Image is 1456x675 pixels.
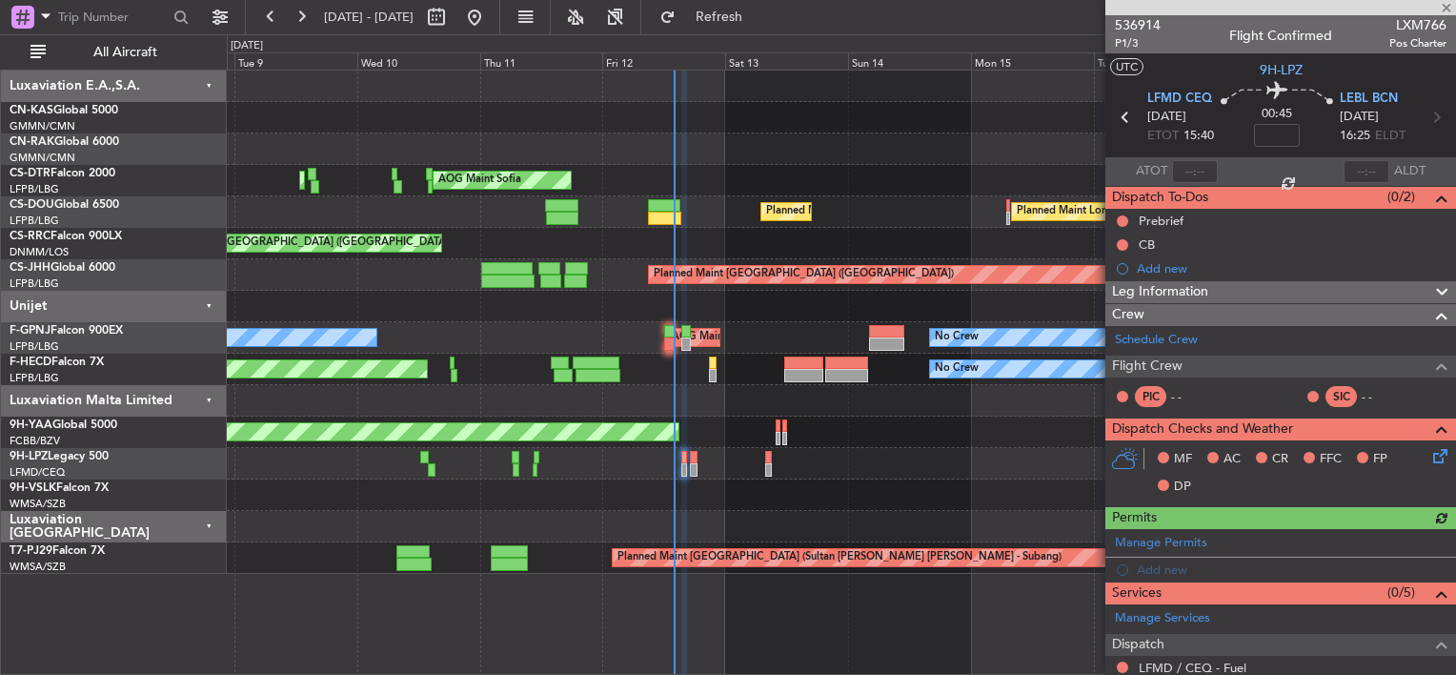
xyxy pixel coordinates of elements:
span: 9H-YAA [10,419,52,431]
span: 16:25 [1340,127,1370,146]
div: PIC [1135,386,1166,407]
span: CS-JHH [10,262,51,274]
a: GMMN/CMN [10,151,75,165]
span: Crew [1112,304,1144,326]
span: [DATE] [1147,108,1186,127]
span: Services [1112,583,1162,604]
span: 9H-LPZ [10,451,48,462]
a: LFPB/LBG [10,182,59,196]
div: Mon 15 [971,52,1094,70]
div: No Crew [935,355,979,383]
div: Planned Maint [GEOGRAPHIC_DATA] ([GEOGRAPHIC_DATA]) [766,197,1066,226]
span: CS-DOU [10,199,54,211]
a: LFPB/LBG [10,339,59,354]
div: Fri 12 [602,52,725,70]
span: 15:40 [1183,127,1214,146]
div: CB [1139,236,1155,253]
span: T7-PJ29 [10,545,52,557]
a: CN-KASGlobal 5000 [10,105,118,116]
span: Dispatch To-Dos [1112,187,1208,209]
span: ALDT [1394,162,1426,181]
span: CN-KAS [10,105,53,116]
a: LFPB/LBG [10,371,59,385]
span: F-HECD [10,357,51,368]
a: WMSA/SZB [10,497,66,511]
span: ELDT [1375,127,1405,146]
a: T7-PJ29Falcon 7X [10,545,105,557]
span: CS-DTR [10,168,51,179]
span: Refresh [679,10,759,24]
div: Wed 10 [357,52,480,70]
span: [DATE] [1340,108,1379,127]
span: CS-RRC [10,231,51,242]
span: 9H-VSLK [10,482,56,494]
a: CS-DOUGlobal 6500 [10,199,119,211]
input: Trip Number [58,3,168,31]
span: LFMD CEQ [1147,90,1212,109]
span: 9H-LPZ [1260,60,1303,80]
span: (0/5) [1387,583,1415,603]
div: Planned Maint [GEOGRAPHIC_DATA] ([GEOGRAPHIC_DATA]) [152,229,452,257]
div: No Crew [935,323,979,352]
span: LEBL BCN [1340,90,1398,109]
span: ETOT [1147,127,1179,146]
span: [DATE] - [DATE] [324,9,414,26]
a: 9H-LPZLegacy 500 [10,451,109,462]
div: SIC [1325,386,1357,407]
div: Tue 16 [1094,52,1217,70]
span: Dispatch [1112,634,1164,656]
div: Add new [1137,260,1446,276]
a: CS-DTRFalcon 2000 [10,168,115,179]
span: Pos Charter [1389,35,1446,51]
span: AC [1223,450,1241,469]
a: WMSA/SZB [10,560,66,574]
a: 9H-VSLKFalcon 7X [10,482,109,494]
span: MF [1174,450,1192,469]
span: Leg Information [1112,281,1208,303]
div: Planned Maint London ([GEOGRAPHIC_DATA]) [1017,197,1244,226]
span: FFC [1320,450,1342,469]
span: Flight Crew [1112,356,1183,378]
span: 536914 [1115,15,1161,35]
a: LFMD/CEQ [10,465,65,480]
span: CN-RAK [10,136,54,148]
div: Planned Maint [GEOGRAPHIC_DATA] ([GEOGRAPHIC_DATA]) [654,260,954,289]
span: ATOT [1136,162,1167,181]
span: F-GPNJ [10,325,51,337]
div: Tue 9 [234,52,357,70]
span: LXM766 [1389,15,1446,35]
div: Sun 14 [848,52,971,70]
div: AOG Maint Sofia [438,166,521,194]
span: FP [1373,450,1387,469]
a: CS-JHHGlobal 6000 [10,262,115,274]
div: Prebrief [1139,213,1183,229]
a: FCBB/BZV [10,434,60,448]
a: Manage Services [1115,609,1210,628]
span: DP [1174,478,1191,497]
div: - - [1362,388,1405,405]
span: All Aircraft [50,46,201,59]
span: (0/2) [1387,187,1415,207]
button: UTC [1110,58,1143,75]
span: CR [1272,450,1288,469]
div: Planned Maint [GEOGRAPHIC_DATA] (Sultan [PERSON_NAME] [PERSON_NAME] - Subang) [617,543,1062,572]
div: - - [1171,388,1214,405]
button: All Aircraft [21,37,207,68]
a: Schedule Crew [1115,331,1198,350]
a: CN-RAKGlobal 6000 [10,136,119,148]
a: F-GPNJFalcon 900EX [10,325,123,337]
a: 9H-YAAGlobal 5000 [10,419,117,431]
span: 00:45 [1262,105,1292,124]
div: Sat 13 [725,52,848,70]
span: Dispatch Checks and Weather [1112,419,1293,440]
a: DNMM/LOS [10,245,69,259]
div: [DATE] [231,38,263,54]
a: GMMN/CMN [10,119,75,133]
div: Flight Confirmed [1229,26,1332,46]
a: LFPB/LBG [10,276,59,291]
button: Refresh [651,2,765,32]
a: F-HECDFalcon 7X [10,357,104,368]
span: P1/3 [1115,35,1161,51]
a: CS-RRCFalcon 900LX [10,231,122,242]
div: Thu 11 [480,52,603,70]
